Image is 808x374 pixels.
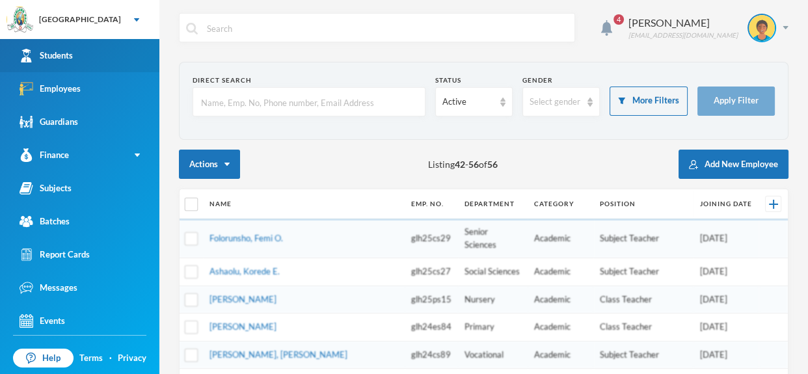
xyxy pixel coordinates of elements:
[528,286,593,314] td: Academic
[528,189,593,219] th: Category
[487,159,498,170] b: 56
[442,96,494,109] div: Active
[694,258,759,286] td: [DATE]
[468,159,479,170] b: 56
[458,341,528,369] td: Vocational
[405,219,458,258] td: glh25cs29
[7,7,33,33] img: logo
[694,341,759,369] td: [DATE]
[405,189,458,219] th: Emp. No.
[593,341,694,369] td: Subject Teacher
[200,88,418,117] input: Name, Emp. No, Phone number, Email Address
[694,189,759,219] th: Joining Date
[593,189,694,219] th: Position
[209,349,347,360] a: [PERSON_NAME], [PERSON_NAME]
[679,150,788,179] button: Add New Employee
[769,200,778,209] img: +
[593,286,694,314] td: Class Teacher
[193,75,425,85] div: Direct Search
[209,294,276,304] a: [PERSON_NAME]
[528,341,593,369] td: Academic
[405,314,458,341] td: glh24es84
[694,219,759,258] td: [DATE]
[613,14,624,25] span: 4
[694,314,759,341] td: [DATE]
[209,321,276,332] a: [PERSON_NAME]
[20,281,77,295] div: Messages
[186,23,198,34] img: search
[522,75,600,85] div: Gender
[109,352,112,365] div: ·
[209,266,280,276] a: Ashaolu, Korede E.
[79,352,103,365] a: Terms
[458,189,528,219] th: Department
[593,258,694,286] td: Subject Teacher
[405,286,458,314] td: glh25ps15
[593,314,694,341] td: Class Teacher
[749,15,775,41] img: STUDENT
[20,248,90,261] div: Report Cards
[20,215,70,228] div: Batches
[697,87,775,116] button: Apply Filter
[610,87,687,116] button: More Filters
[458,258,528,286] td: Social Sciences
[20,148,69,162] div: Finance
[455,159,465,170] b: 42
[628,31,738,40] div: [EMAIL_ADDRESS][DOMAIN_NAME]
[39,14,121,25] div: [GEOGRAPHIC_DATA]
[435,75,513,85] div: Status
[209,233,283,243] a: Folorunsho, Femi O.
[530,96,581,109] div: Select gender
[20,82,81,96] div: Employees
[528,258,593,286] td: Academic
[118,352,146,365] a: Privacy
[206,14,568,43] input: Search
[458,314,528,341] td: Primary
[458,286,528,314] td: Nursery
[694,286,759,314] td: [DATE]
[405,258,458,286] td: glh25cs27
[593,219,694,258] td: Subject Teacher
[20,314,65,328] div: Events
[628,15,738,31] div: [PERSON_NAME]
[405,341,458,369] td: glh24cs89
[528,314,593,341] td: Academic
[20,115,78,129] div: Guardians
[458,219,528,258] td: Senior Sciences
[20,49,73,62] div: Students
[428,157,498,171] span: Listing - of
[20,181,72,195] div: Subjects
[13,349,74,368] a: Help
[179,150,240,179] button: Actions
[203,189,405,219] th: Name
[528,219,593,258] td: Academic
